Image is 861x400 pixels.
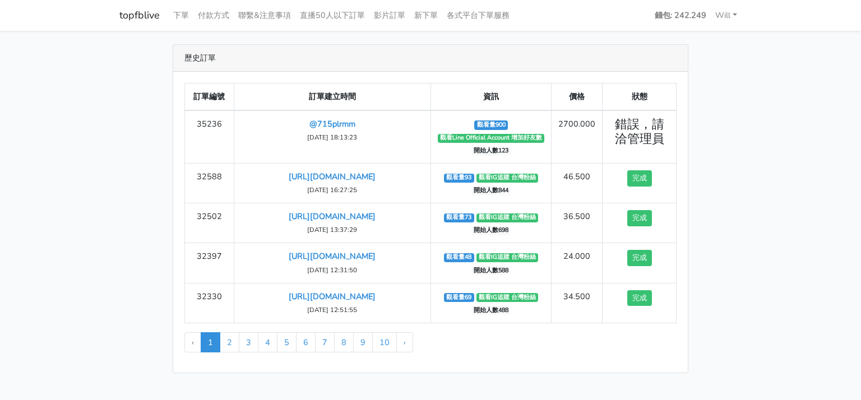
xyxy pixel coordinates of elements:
[627,290,652,306] button: 完成
[173,45,688,72] div: 歷史訂單
[627,250,652,266] button: 完成
[258,332,277,352] a: 4
[289,211,376,222] a: [URL][DOMAIN_NAME]
[430,83,552,111] th: 資訊
[315,332,335,352] a: 7
[220,332,239,352] a: 2
[239,332,258,352] a: 3
[193,4,234,26] a: 付款方式
[442,4,514,26] a: 各式平台下單服務
[471,187,511,196] span: 開始人數844
[552,283,603,323] td: 34.500
[476,174,539,183] span: 觀看IG追蹤 台灣粉絲
[627,170,652,187] button: 完成
[289,171,376,182] a: [URL][DOMAIN_NAME]
[471,266,511,275] span: 開始人數588
[476,253,539,262] span: 觀看IG追蹤 台灣粉絲
[410,4,442,26] a: 新下單
[184,332,201,352] li: « Previous
[552,243,603,283] td: 24.000
[307,185,357,194] small: [DATE] 16:27:25
[471,226,511,235] span: 開始人數698
[603,83,677,111] th: 狀態
[234,83,430,111] th: 訂單建立時間
[307,133,357,142] small: [DATE] 18:13:23
[169,4,193,26] a: 下單
[444,174,474,183] span: 觀看量93
[334,332,354,352] a: 8
[307,266,357,275] small: [DATE] 12:31:50
[185,283,234,323] td: 32330
[234,4,295,26] a: 聯繫&注意事項
[369,4,410,26] a: 影片訂單
[444,253,474,262] span: 觀看量48
[471,147,511,156] span: 開始人數123
[277,332,297,352] a: 5
[307,305,357,314] small: [DATE] 12:51:55
[474,120,508,129] span: 觀看量900
[552,203,603,243] td: 36.500
[444,293,474,302] span: 觀看量69
[552,110,603,164] td: 2700.000
[711,4,742,26] a: Will
[185,203,234,243] td: 32502
[650,4,711,26] a: 錢包: 242.249
[552,164,603,203] td: 46.500
[627,210,652,226] button: 完成
[119,4,160,26] a: topfblive
[289,291,376,302] a: [URL][DOMAIN_NAME]
[185,164,234,203] td: 32588
[185,110,234,164] td: 35236
[476,213,539,222] span: 觀看IG追蹤 台灣粉絲
[307,225,357,234] small: [DATE] 13:37:29
[396,332,413,352] a: Next »
[372,332,397,352] a: 10
[438,134,545,143] span: 觀看Line Official Account 增加好友數
[185,243,234,283] td: 32397
[476,293,539,302] span: 觀看IG追蹤 台灣粉絲
[295,4,369,26] a: 直播50人以下訂單
[353,332,373,352] a: 9
[185,83,234,111] th: 訂單編號
[552,83,603,111] th: 價格
[471,306,511,315] span: 開始人數488
[609,118,669,147] h4: 錯誤，請洽管理員
[655,10,706,21] strong: 錢包: 242.249
[296,332,316,352] a: 6
[444,213,474,222] span: 觀看量73
[289,250,376,262] a: [URL][DOMAIN_NAME]
[201,332,220,352] span: 1
[309,118,355,129] a: @715plrmm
